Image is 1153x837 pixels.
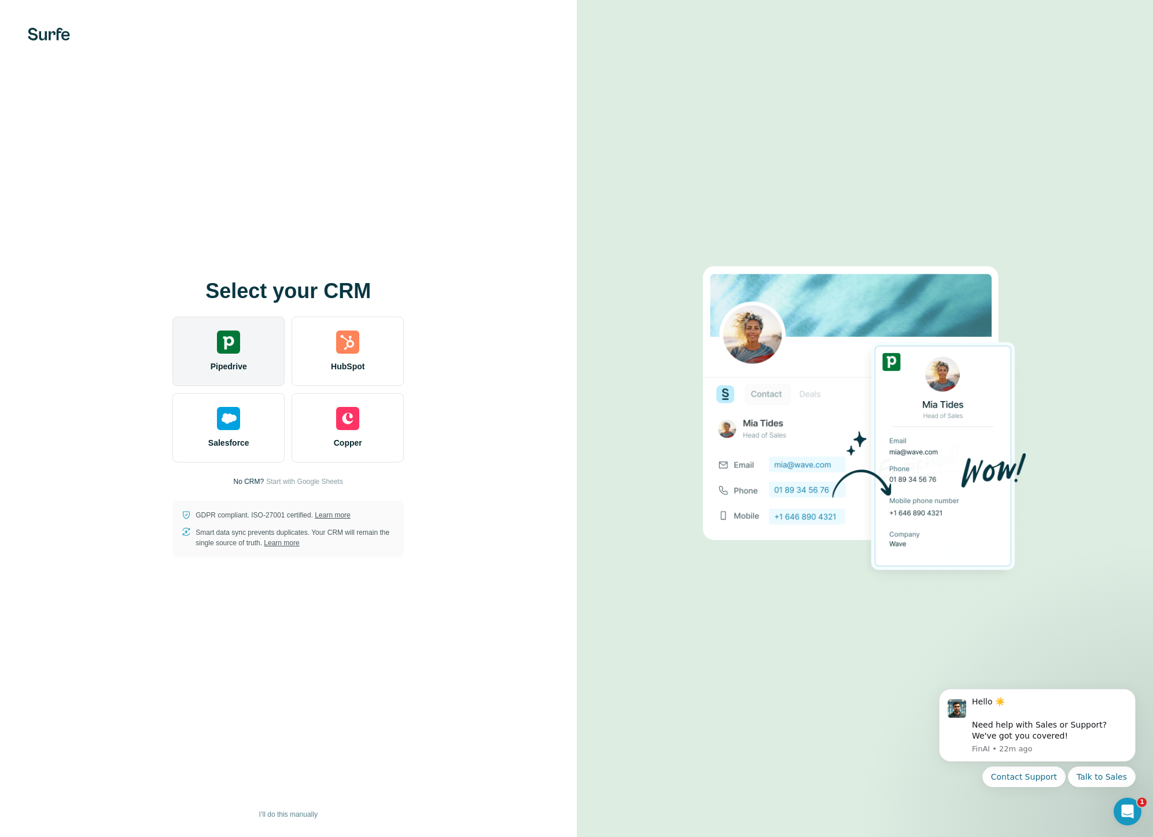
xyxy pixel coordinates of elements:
[211,361,247,372] span: Pipedrive
[196,510,350,520] p: GDPR compliant. ISO-27001 certified.
[703,247,1027,590] img: PIPEDRIVE image
[172,280,404,303] h1: Select your CRM
[264,539,299,547] a: Learn more
[266,476,343,487] button: Start with Google Sheets
[1137,798,1147,807] span: 1
[208,437,249,449] span: Salesforce
[259,809,318,820] span: I’ll do this manually
[336,407,359,430] img: copper's logo
[217,331,240,354] img: pipedrive's logo
[234,476,264,487] p: No CRM?
[922,674,1153,831] iframe: Intercom notifications message
[217,407,240,430] img: salesforce's logo
[1114,798,1141,825] iframe: Intercom live chat
[334,437,362,449] span: Copper
[28,28,70,41] img: Surfe's logo
[331,361,364,372] span: HubSpot
[196,527,395,548] p: Smart data sync prevents duplicates. Your CRM will remain the single source of truth.
[336,331,359,354] img: hubspot's logo
[251,806,326,823] button: I’ll do this manually
[315,511,350,519] a: Learn more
